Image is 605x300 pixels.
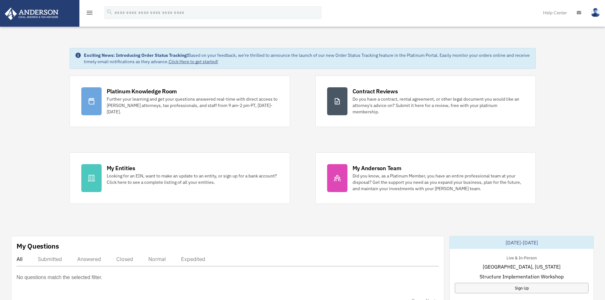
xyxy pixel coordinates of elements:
img: User Pic [591,8,600,17]
div: Live & In-Person [501,254,542,261]
div: Further your learning and get your questions answered real-time with direct access to [PERSON_NAM... [107,96,278,115]
div: Contract Reviews [353,87,398,95]
a: My Anderson Team Did you know, as a Platinum Member, you have an entire professional team at your... [315,152,536,204]
a: Click Here to get started! [169,59,218,64]
p: No questions match the selected filter. [17,273,102,282]
div: Normal [148,256,166,262]
span: Structure Implementation Workshop [480,273,564,280]
a: menu [86,11,93,17]
div: Based on your feedback, we're thrilled to announce the launch of our new Order Status Tracking fe... [84,52,530,65]
i: menu [86,9,93,17]
strong: Exciting News: Introducing Order Status Tracking! [84,52,188,58]
div: Did you know, as a Platinum Member, you have an entire professional team at your disposal? Get th... [353,173,524,192]
a: Platinum Knowledge Room Further your learning and get your questions answered real-time with dire... [70,76,290,127]
div: My Entities [107,164,135,172]
div: [DATE]-[DATE] [450,236,594,249]
div: Submitted [38,256,62,262]
div: Answered [77,256,101,262]
div: Expedited [181,256,205,262]
a: Contract Reviews Do you have a contract, rental agreement, or other legal document you would like... [315,76,536,127]
div: My Anderson Team [353,164,401,172]
div: All [17,256,23,262]
div: Looking for an EIN, want to make an update to an entity, or sign up for a bank account? Click her... [107,173,278,185]
div: Platinum Knowledge Room [107,87,177,95]
a: Sign Up [455,283,588,293]
a: My Entities Looking for an EIN, want to make an update to an entity, or sign up for a bank accoun... [70,152,290,204]
span: [GEOGRAPHIC_DATA], [US_STATE] [483,263,561,270]
div: Do you have a contract, rental agreement, or other legal document you would like an attorney's ad... [353,96,524,115]
div: My Questions [17,241,59,251]
img: Anderson Advisors Platinum Portal [3,8,60,20]
i: search [106,9,113,16]
div: Closed [116,256,133,262]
